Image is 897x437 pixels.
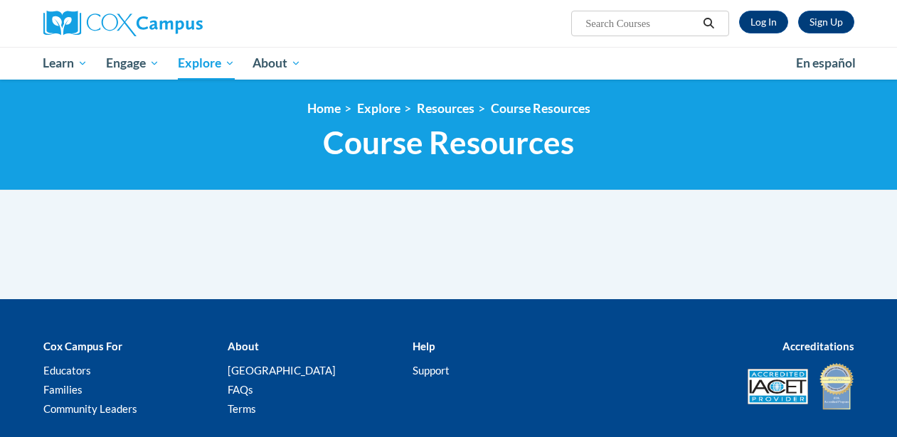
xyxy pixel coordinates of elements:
[357,101,400,116] a: Explore
[307,101,341,116] a: Home
[413,340,435,352] b: Help
[228,383,253,396] a: FAQs
[43,383,83,396] a: Families
[819,362,854,411] img: IDA® Accredited
[253,55,301,72] span: About
[698,15,719,32] button: Search
[796,55,856,70] span: En español
[178,55,235,72] span: Explore
[106,55,159,72] span: Engage
[228,340,259,352] b: About
[97,47,169,80] a: Engage
[34,47,97,80] a: Learn
[787,48,865,78] a: En español
[33,47,865,80] div: Main menu
[748,369,808,404] img: Accredited IACET® Provider
[228,402,256,415] a: Terms
[584,15,698,32] input: Search Courses
[243,47,310,80] a: About
[739,11,788,33] a: Log In
[169,47,244,80] a: Explore
[43,340,122,352] b: Cox Campus For
[798,11,854,33] a: Register
[228,364,336,377] a: [GEOGRAPHIC_DATA]
[43,364,91,377] a: Educators
[43,402,137,415] a: Community Leaders
[43,55,87,72] span: Learn
[43,11,203,36] img: Cox Campus
[417,101,474,116] a: Resources
[323,124,574,161] span: Course Resources
[782,340,854,352] b: Accreditations
[491,101,590,116] a: Course Resources
[43,11,299,36] a: Cox Campus
[413,364,450,377] a: Support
